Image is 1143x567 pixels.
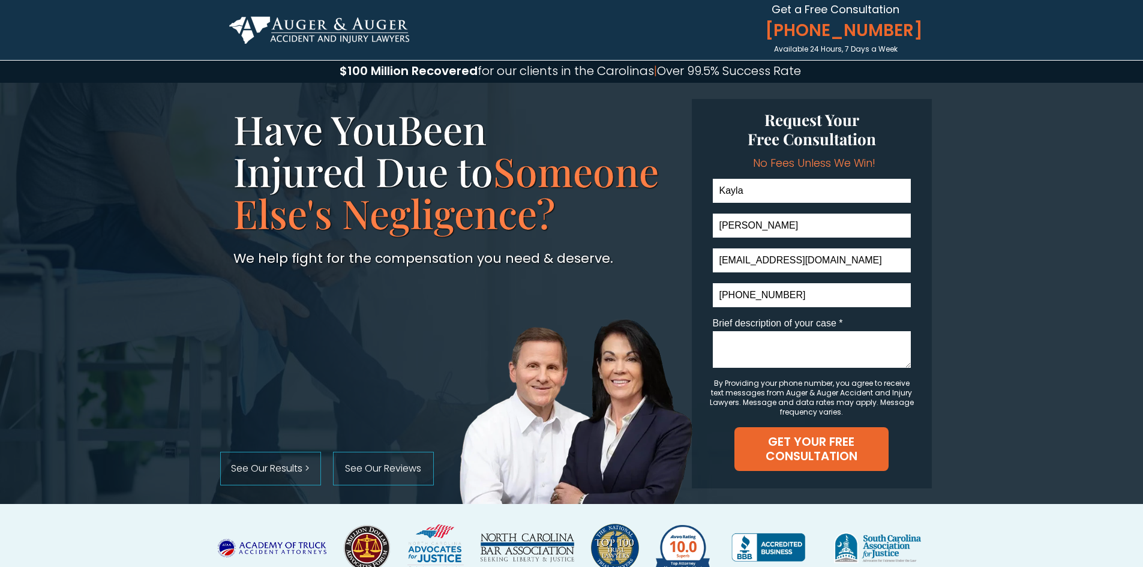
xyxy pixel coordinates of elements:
span: Have You [233,103,398,155]
a: [PHONE_NUMBER] [760,16,915,44]
span: Free Consultation [748,128,876,149]
span: $100 Million Recovered [340,62,478,79]
input: First Name* [713,179,911,203]
img: ACADEMY OF TRUCK ACCIDENT ATTORNEYS [217,539,326,557]
span: Get a Free Consultation [772,2,899,17]
input: Email* [713,248,911,272]
span: for our clients in the Carolinas [478,62,654,79]
a: See Our Reviews [333,452,434,485]
img: Auger & Auger Accident and Injury Lawyers [229,16,409,44]
span: By Providing your phone number, you agree to receive text messages from Auger & Auger Accident an... [710,378,914,417]
span: Someone Else's Negligence? [233,145,659,239]
span: | [654,62,657,79]
span: We help fight for the compensation you need & deserve. [233,249,613,268]
span: [PHONE_NUMBER] [760,20,915,41]
span: GET YOUR FREE CONSULTATION [734,434,889,463]
span: Brief description of your case * [713,318,843,328]
span: Request Your [764,109,859,130]
span: Been [398,103,487,155]
span: Available 24 Hours, 7 Days a Week [774,44,898,54]
button: GET YOUR FREE CONSULTATION [734,427,889,471]
input: Phone* [713,283,911,307]
span: Injured Due to [233,145,493,197]
span: See Our Reviews [334,463,433,474]
input: Last Name* [713,214,911,238]
span: See Our Results > [221,463,320,474]
img: Auger & Auger Accident and Injury Lawyers Founders [457,316,697,504]
span: No Fees Unless We Win! [753,155,875,170]
a: See Our Results > [220,452,321,485]
span: Over 99.5% Success Rate [657,62,801,79]
img: NORTH CAROLINA BAR ASSOCIATION SEEKING LIBERTY & JUSTICE [481,533,574,562]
